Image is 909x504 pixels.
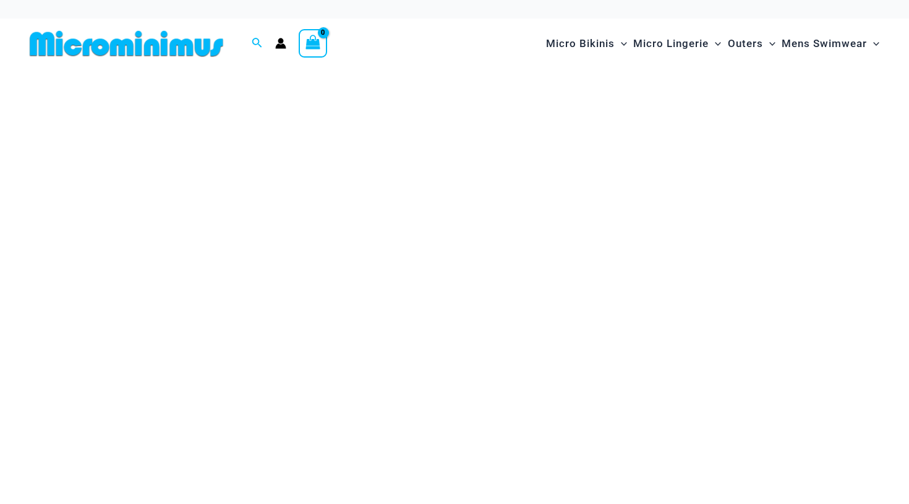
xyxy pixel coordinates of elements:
[763,28,775,59] span: Menu Toggle
[252,36,263,51] a: Search icon link
[275,38,286,49] a: Account icon link
[546,28,615,59] span: Micro Bikinis
[709,28,721,59] span: Menu Toggle
[867,28,879,59] span: Menu Toggle
[779,25,882,63] a: Mens SwimwearMenu ToggleMenu Toggle
[543,25,630,63] a: Micro BikinisMenu ToggleMenu Toggle
[782,28,867,59] span: Mens Swimwear
[615,28,627,59] span: Menu Toggle
[728,28,763,59] span: Outers
[299,29,327,58] a: View Shopping Cart, empty
[633,28,709,59] span: Micro Lingerie
[630,25,724,63] a: Micro LingerieMenu ToggleMenu Toggle
[725,25,779,63] a: OutersMenu ToggleMenu Toggle
[25,30,228,58] img: MM SHOP LOGO FLAT
[541,23,884,64] nav: Site Navigation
